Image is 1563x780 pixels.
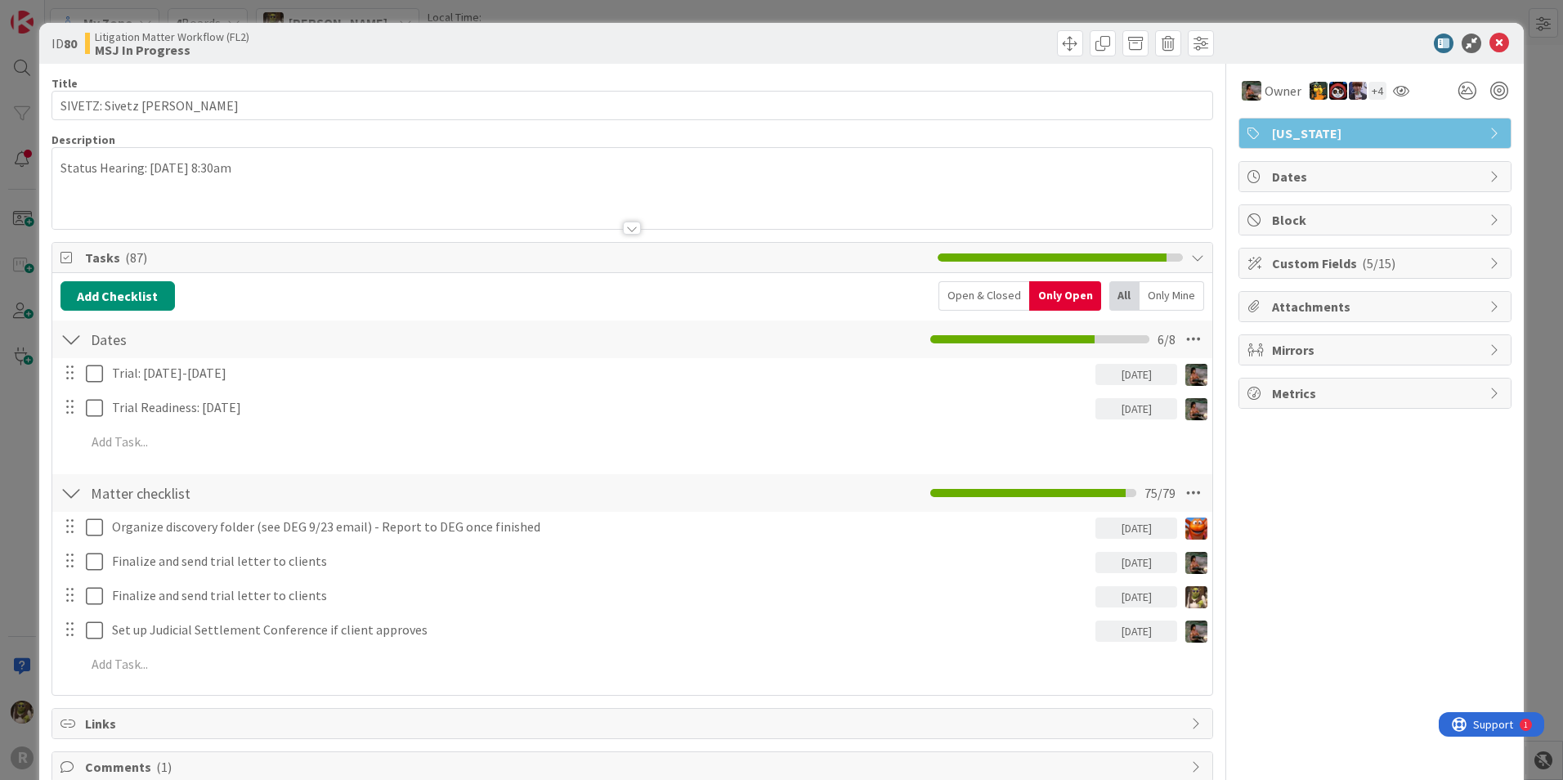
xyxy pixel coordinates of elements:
[64,35,77,52] b: 80
[1272,123,1481,143] span: [US_STATE]
[1140,281,1204,311] div: Only Mine
[34,2,74,22] span: Support
[1265,81,1301,101] span: Owner
[52,132,115,147] span: Description
[1095,552,1177,573] div: [DATE]
[112,621,1089,639] p: Set up Judicial Settlement Conference if client approves
[1185,364,1207,386] img: MW
[1095,586,1177,607] div: [DATE]
[85,7,89,20] div: 1
[1185,398,1207,420] img: MW
[1272,383,1481,403] span: Metrics
[1109,281,1140,311] div: All
[1272,297,1481,316] span: Attachments
[112,518,1089,536] p: Organize discovery folder (see DEG 9/23 email) - Report to DEG once finished
[1310,82,1328,100] img: MR
[52,76,78,91] label: Title
[112,586,1089,605] p: Finalize and send trial letter to clients
[1095,364,1177,385] div: [DATE]
[1272,210,1481,230] span: Block
[1272,340,1481,360] span: Mirrors
[52,91,1213,120] input: type card name here...
[1158,329,1176,349] span: 6 / 8
[1185,621,1207,643] img: MW
[95,30,249,43] span: Litigation Matter Workflow (FL2)
[85,325,453,354] input: Add Checklist...
[1095,398,1177,419] div: [DATE]
[156,759,172,775] span: ( 1 )
[95,43,249,56] b: MSJ In Progress
[1242,81,1261,101] img: MW
[60,281,175,311] button: Add Checklist
[1329,82,1347,100] img: JS
[1185,552,1207,574] img: MW
[1368,82,1386,100] div: + 4
[125,249,147,266] span: ( 87 )
[1095,621,1177,642] div: [DATE]
[938,281,1029,311] div: Open & Closed
[1272,167,1481,186] span: Dates
[60,159,1204,177] p: Status Hearing: [DATE] 8:30am
[1095,518,1177,539] div: [DATE]
[1029,281,1101,311] div: Only Open
[1185,586,1207,608] img: DG
[1185,518,1207,540] img: KA
[112,364,1089,383] p: Trial: [DATE]-[DATE]
[85,248,929,267] span: Tasks
[85,478,453,508] input: Add Checklist...
[85,714,1183,733] span: Links
[1272,253,1481,273] span: Custom Fields
[52,34,77,53] span: ID
[112,398,1089,417] p: Trial Readiness: [DATE]
[1144,483,1176,503] span: 75 / 79
[1362,255,1395,271] span: ( 5/15 )
[1349,82,1367,100] img: ML
[85,757,1183,777] span: Comments
[112,552,1089,571] p: Finalize and send trial letter to clients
